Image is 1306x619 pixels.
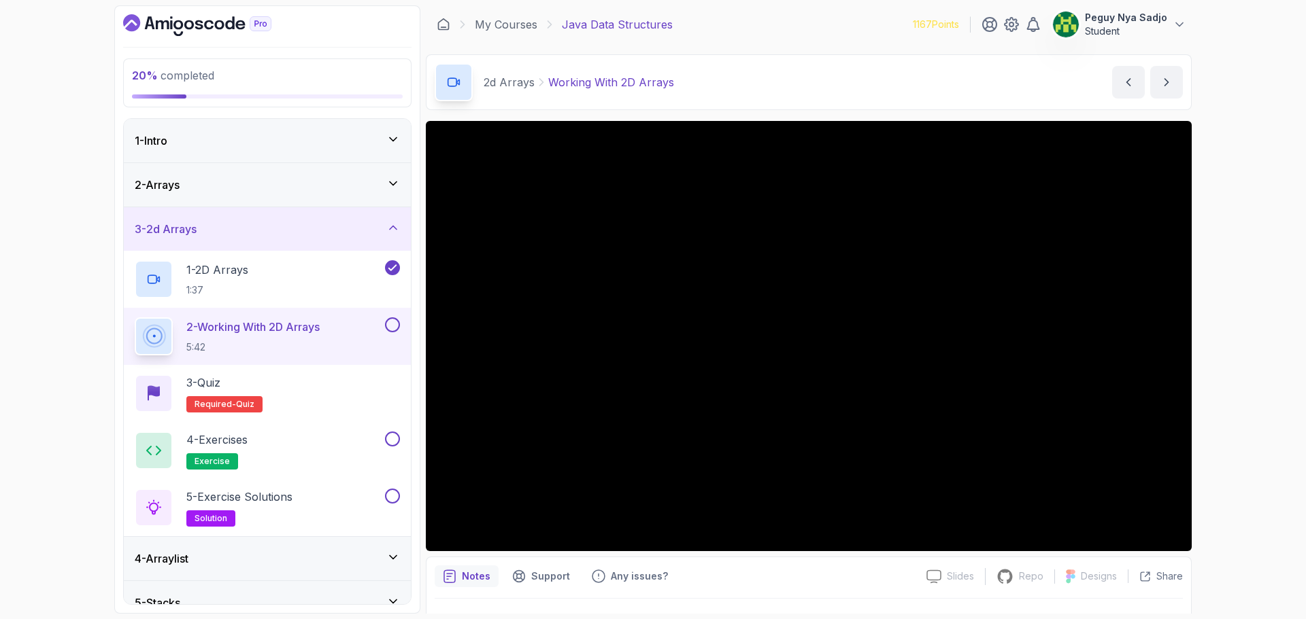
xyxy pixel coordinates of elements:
[947,569,974,583] p: Slides
[1112,66,1145,99] button: previous content
[186,489,292,505] p: 5 - Exercise Solutions
[584,565,676,587] button: Feedback button
[135,177,180,193] h3: 2 - Arrays
[195,513,227,524] span: solution
[135,431,400,470] button: 4-Exercisesexercise
[437,18,450,31] a: Dashboard
[1128,569,1183,583] button: Share
[135,374,400,412] button: 3-QuizRequired-quiz
[562,16,673,33] p: Java Data Structures
[913,18,959,31] p: 1167 Points
[186,283,248,297] p: 1:37
[186,262,248,278] p: 1 - 2D Arrays
[186,431,248,448] p: 4 - Exercises
[135,595,180,611] h3: 5 - Stacks
[124,537,411,580] button: 4-Arraylist
[462,569,490,583] p: Notes
[195,399,236,410] span: Required-
[435,565,499,587] button: notes button
[236,399,254,410] span: quiz
[426,121,1192,551] iframe: 2 - Working with 2D Arrays
[1156,569,1183,583] p: Share
[1150,66,1183,99] button: next content
[1085,11,1167,24] p: Peguy Nya Sadjo
[484,74,535,90] p: 2d Arrays
[186,340,320,354] p: 5:42
[186,319,320,335] p: 2 - Working With 2D Arrays
[548,74,674,90] p: Working With 2D Arrays
[124,119,411,162] button: 1-Intro
[504,565,578,587] button: Support button
[1052,11,1186,38] button: user profile imagePeguy Nya SadjoStudent
[132,69,158,82] span: 20 %
[135,260,400,298] button: 1-2D Arrays1:37
[135,489,400,527] button: 5-Exercise Solutionssolution
[135,132,167,149] h3: 1 - Intro
[135,317,400,355] button: 2-Working With 2D Arrays5:42
[132,69,214,82] span: completed
[195,456,230,467] span: exercise
[475,16,537,33] a: My Courses
[124,207,411,251] button: 3-2d Arrays
[135,550,188,567] h3: 4 - Arraylist
[186,374,220,391] p: 3 - Quiz
[531,569,570,583] p: Support
[611,569,668,583] p: Any issues?
[135,221,197,237] h3: 3 - 2d Arrays
[1053,12,1079,37] img: user profile image
[1019,569,1043,583] p: Repo
[124,163,411,207] button: 2-Arrays
[1081,569,1117,583] p: Designs
[123,14,303,36] a: Dashboard
[1085,24,1167,38] p: Student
